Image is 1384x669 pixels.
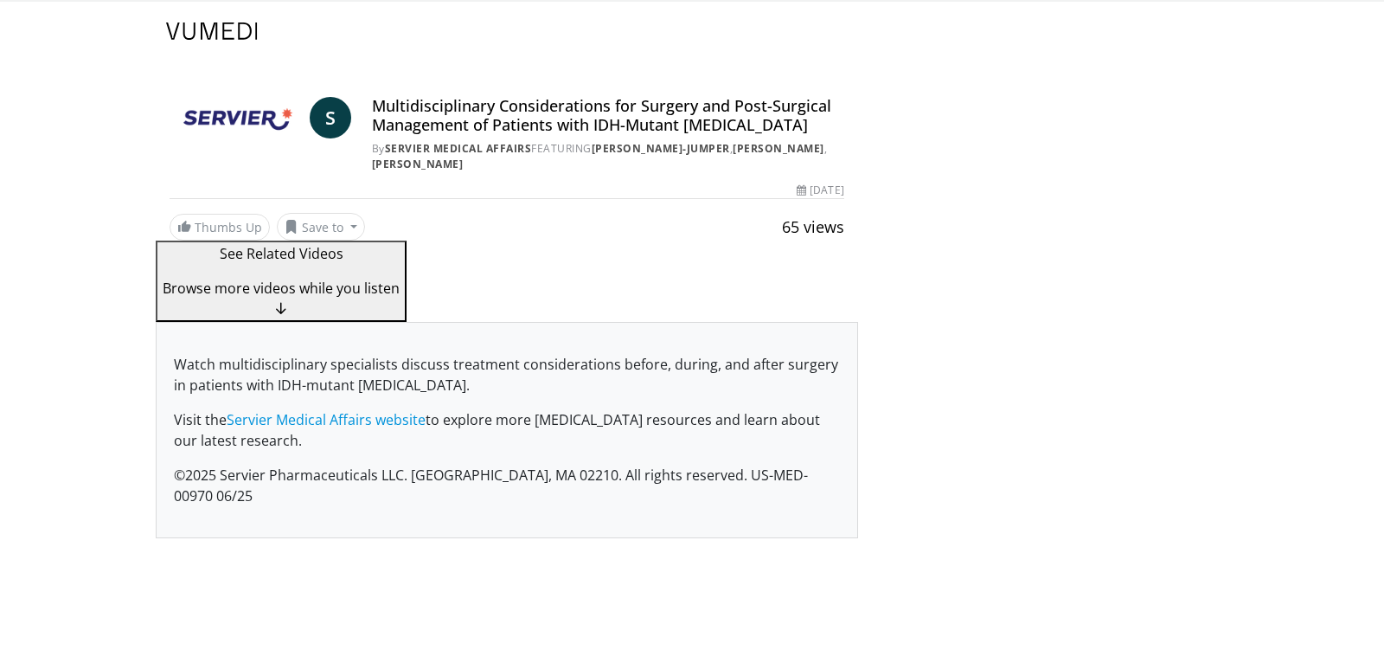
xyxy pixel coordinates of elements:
img: Servier Medical Affairs [170,97,303,138]
a: [PERSON_NAME] [372,157,464,171]
h4: Multidisciplinary Considerations for Surgery and Post-Surgical Management of Patients with IDH-Mu... [372,97,844,134]
p: See Related Videos [163,243,400,264]
div: By FEATURING , , [372,141,844,172]
button: See Related Videos Browse more videos while you listen [156,241,407,322]
p: Watch multidisciplinary specialists discuss treatment considerations before, during, and after su... [174,354,840,396]
span: Browse more videos while you listen [163,279,400,298]
a: S [310,97,351,138]
a: Servier Medical Affairs website [227,410,426,429]
img: VuMedi Logo [166,23,258,40]
a: Servier Medical Affairs [385,141,532,156]
p: Visit the to explore more [MEDICAL_DATA] resources and learn about our latest research. [174,409,840,451]
div: [DATE] [797,183,843,198]
a: [PERSON_NAME]-Jumper [592,141,730,156]
span: 65 views [782,216,844,237]
button: Save to [277,213,365,241]
p: ©2025 Servier Pharmaceuticals LLC. [GEOGRAPHIC_DATA], MA 02210. All rights reserved. US-MED-00970... [174,465,840,506]
a: Thumbs Up [170,214,270,241]
a: [PERSON_NAME] [733,141,824,156]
